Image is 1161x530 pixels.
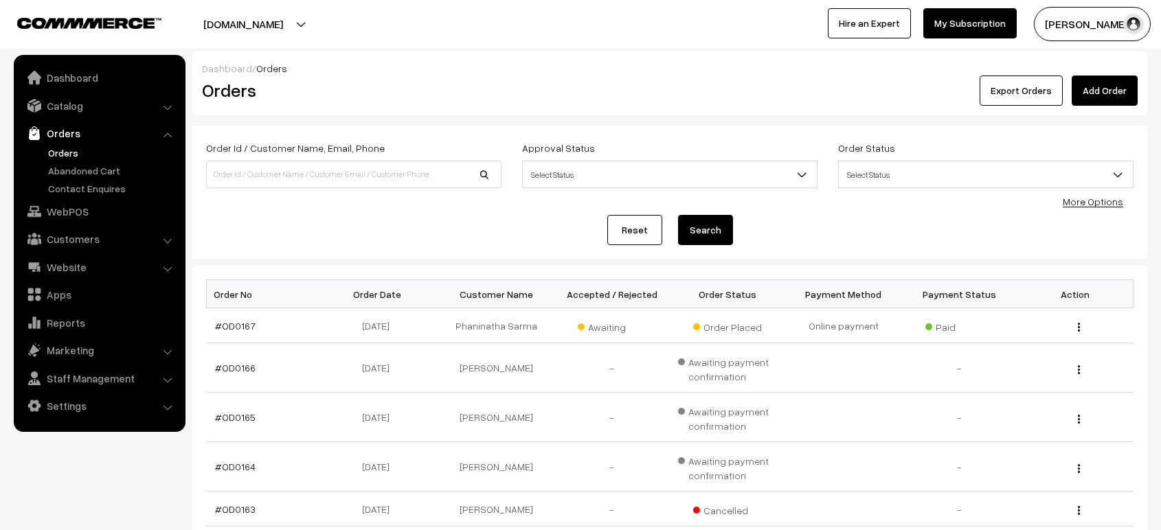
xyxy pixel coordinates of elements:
a: COMMMERCE [17,14,137,30]
th: Payment Method [786,280,902,308]
input: Order Id / Customer Name / Customer Email / Customer Phone [206,161,501,188]
td: [DATE] [322,393,438,442]
a: Dashboard [17,65,181,90]
a: #OD0166 [215,362,256,373]
img: Menu [1078,415,1080,424]
td: - [554,343,670,393]
span: Awaiting payment confirmation [678,352,778,384]
td: Online payment [786,308,902,343]
td: - [554,442,670,492]
th: Payment Status [901,280,1017,308]
span: Awaiting payment confirmation [678,450,778,483]
a: Contact Enquires [45,181,181,196]
button: [DOMAIN_NAME] [155,7,331,41]
a: Abandoned Cart [45,163,181,178]
td: [DATE] [322,343,438,393]
span: Select Status [839,163,1133,187]
th: Order Date [322,280,438,308]
a: #OD0164 [215,461,256,472]
td: - [901,442,1017,492]
a: My Subscription [923,8,1017,38]
button: Export Orders [980,76,1063,106]
span: Select Status [523,163,817,187]
span: Select Status [838,161,1134,188]
th: Order Status [670,280,786,308]
td: [DATE] [322,308,438,343]
th: Order No [207,280,323,308]
img: Menu [1078,506,1080,515]
span: Select Status [522,161,818,188]
img: Menu [1078,464,1080,473]
td: Phaninatha Sarma [438,308,554,343]
span: Order Placed [693,316,762,334]
td: - [901,492,1017,527]
span: Paid [925,316,994,334]
td: [DATE] [322,442,438,492]
a: Reset [607,215,662,245]
div: / [202,61,1138,76]
a: #OD0165 [215,411,256,423]
td: - [901,343,1017,393]
span: Awaiting payment confirmation [678,401,778,433]
a: Orders [45,146,181,160]
a: More Options [1063,196,1123,207]
h2: Orders [202,80,500,101]
button: [PERSON_NAME] [1034,7,1151,41]
td: [PERSON_NAME] [438,492,554,527]
td: - [901,393,1017,442]
span: Awaiting [578,316,646,334]
a: WebPOS [17,199,181,224]
a: Add Order [1072,76,1138,106]
span: Cancelled [693,500,762,518]
label: Order Id / Customer Name, Email, Phone [206,141,385,155]
a: #OD0163 [215,503,256,515]
th: Customer Name [438,280,554,308]
td: [DATE] [322,492,438,527]
a: Customers [17,227,181,251]
img: Menu [1078,323,1080,332]
td: - [554,492,670,527]
a: Catalog [17,93,181,118]
img: COMMMERCE [17,18,161,28]
th: Action [1017,280,1134,308]
td: [PERSON_NAME] [438,343,554,393]
th: Accepted / Rejected [554,280,670,308]
a: Marketing [17,338,181,362]
button: Search [678,215,733,245]
img: Menu [1078,365,1080,374]
a: #OD0167 [215,320,256,332]
a: Orders [17,121,181,146]
label: Order Status [838,141,895,155]
td: [PERSON_NAME] [438,442,554,492]
a: Reports [17,310,181,335]
td: - [554,393,670,442]
label: Approval Status [522,141,595,155]
span: Orders [256,62,287,74]
td: [PERSON_NAME] [438,393,554,442]
img: user [1123,14,1144,34]
a: Hire an Expert [828,8,911,38]
a: Staff Management [17,366,181,391]
a: Settings [17,393,181,418]
a: Dashboard [202,62,252,74]
a: Apps [17,282,181,307]
a: Website [17,255,181,279]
